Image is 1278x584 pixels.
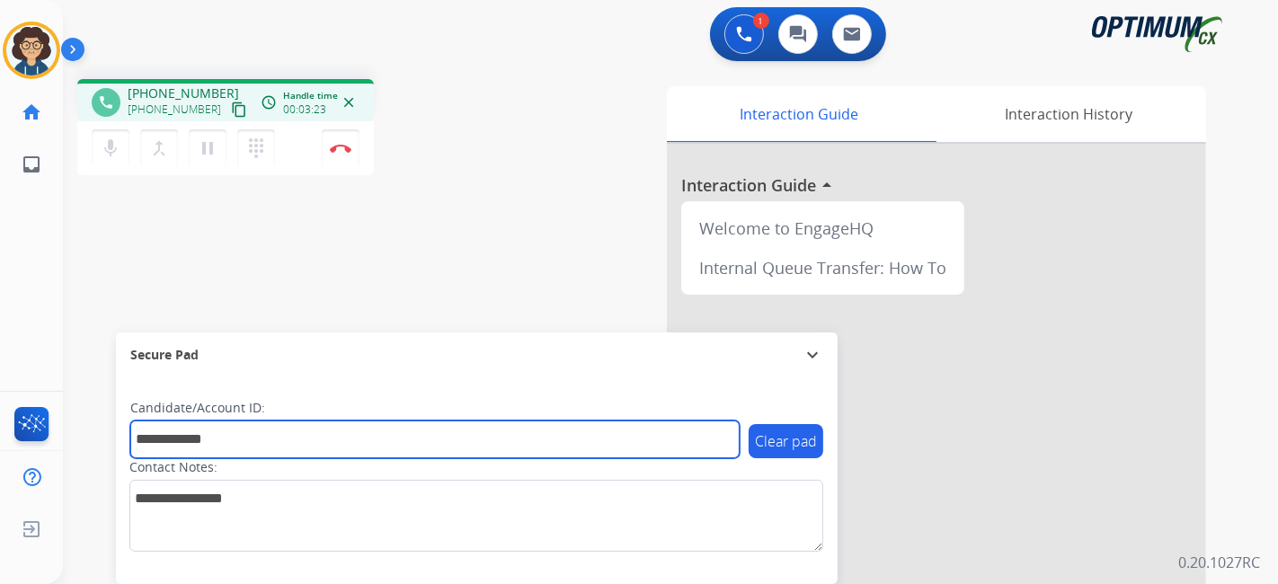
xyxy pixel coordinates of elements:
mat-icon: phone [98,94,114,111]
span: Secure Pad [130,346,199,364]
button: Clear pad [749,424,823,458]
div: 1 [753,13,769,29]
span: [PHONE_NUMBER] [128,84,239,102]
mat-icon: merge_type [148,137,170,159]
label: Candidate/Account ID: [130,399,265,417]
span: 00:03:23 [283,102,326,117]
img: avatar [6,25,57,75]
span: Handle time [283,89,338,102]
mat-icon: mic [100,137,121,159]
mat-icon: content_copy [231,102,247,118]
div: Internal Queue Transfer: How To [688,248,957,288]
mat-icon: access_time [261,94,277,111]
div: Welcome to EngageHQ [688,208,957,248]
div: Interaction Guide [667,86,932,142]
span: [PHONE_NUMBER] [128,102,221,117]
mat-icon: close [341,94,357,111]
img: control [330,144,351,153]
mat-icon: home [21,102,42,123]
mat-icon: pause [197,137,218,159]
mat-icon: dialpad [245,137,267,159]
p: 0.20.1027RC [1178,552,1260,573]
label: Contact Notes: [129,458,217,476]
mat-icon: inbox [21,154,42,175]
mat-icon: expand_more [802,344,823,366]
div: Interaction History [932,86,1206,142]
